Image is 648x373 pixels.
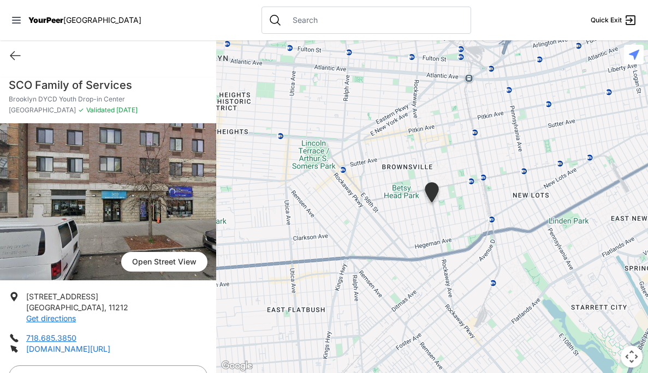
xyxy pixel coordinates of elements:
div: Brooklyn DYCD Youth Drop-in Center [423,182,441,207]
span: [GEOGRAPHIC_DATA] [9,106,76,115]
span: [DATE] [115,106,138,114]
span: ✓ [78,106,84,115]
a: Open this area in Google Maps (opens a new window) [219,359,255,373]
p: Brooklyn DYCD Youth Drop-in Center [9,95,207,104]
span: Quick Exit [591,16,622,25]
span: YourPeer [28,15,63,25]
a: Get directions [26,314,76,323]
span: [GEOGRAPHIC_DATA] [63,15,141,25]
span: [GEOGRAPHIC_DATA] [26,303,104,312]
a: YourPeer[GEOGRAPHIC_DATA] [28,17,141,23]
button: Map camera controls [621,346,643,368]
span: Open Street View [121,252,207,272]
img: Google [219,359,255,373]
a: [DOMAIN_NAME][URL] [26,344,110,353]
span: Validated [86,106,115,114]
span: 11212 [109,303,128,312]
h1: SCO Family of Services [9,77,207,93]
a: 718.685.3850 [26,333,76,342]
a: Quick Exit [591,14,637,27]
span: [STREET_ADDRESS] [26,292,98,301]
span: , [104,303,106,312]
input: Search [286,15,464,26]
